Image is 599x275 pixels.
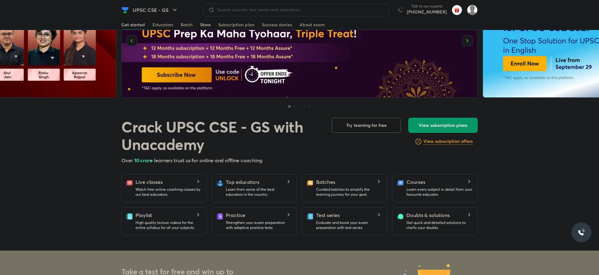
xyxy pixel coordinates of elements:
[152,22,173,28] div: Educators
[226,220,292,230] p: Strengthen your exam preparation with adaptive practice tests.
[121,22,145,28] div: Get started
[299,20,325,30] a: About exam
[134,157,154,163] span: 10 crore
[215,7,384,12] input: Search courses, test series and educators
[332,118,401,133] button: Try learning for free
[262,22,292,28] div: Success stories
[218,22,254,28] div: Subscription plan
[423,138,473,145] a: View subscription offers
[121,157,134,163] span: Over
[467,5,478,15] img: Alan Pail.M
[181,22,193,28] div: Batch
[346,122,387,128] span: Try learning for free
[316,187,382,197] p: Curated batches to simplify the learning journey for your goal.
[316,220,382,230] p: Evaluate and boost your exam preparation with test series.
[135,178,163,186] h5: Live classes
[154,157,262,163] span: learners trust us for online and offline coaching
[121,20,145,30] a: Get started
[406,220,472,230] p: Get quick and detailed solutions to clarify your doubts.
[316,211,340,219] h5: Test series
[407,9,447,15] a: [PHONE_NUMBER]
[578,229,585,236] img: ttu
[452,5,462,15] img: avatar
[200,20,211,30] a: Store
[299,22,325,28] div: About exam
[262,20,292,30] a: Success stories
[407,4,447,9] p: Talk to our experts
[121,118,322,153] h1: Crack UPSC CSE - GS with Unacademy
[129,4,182,16] button: UPSC CSE - GS
[408,118,478,133] button: View subscription plans
[419,122,467,128] span: View subscription plans
[316,178,335,186] h5: Batches
[121,6,129,14] img: Company Logo
[226,178,259,186] h5: Top educators
[226,211,245,219] h5: Practice
[394,4,407,16] img: call-us
[406,178,425,186] h5: Courses
[135,211,152,219] h5: Playlist
[200,22,211,28] div: Store
[135,220,201,230] p: High quality lecture videos for the entire syllabus for all your subjects.
[218,20,254,30] a: Subscription plan
[135,187,201,197] p: Watch free online coaching classes by our best educators.
[406,187,472,197] p: Learn every subject in detail from your favourite educator.
[181,20,193,30] a: Batch
[226,187,292,197] p: Learn from some of the best educators in the country.
[406,211,450,219] h5: Doubts & solutions
[152,20,173,30] a: Educators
